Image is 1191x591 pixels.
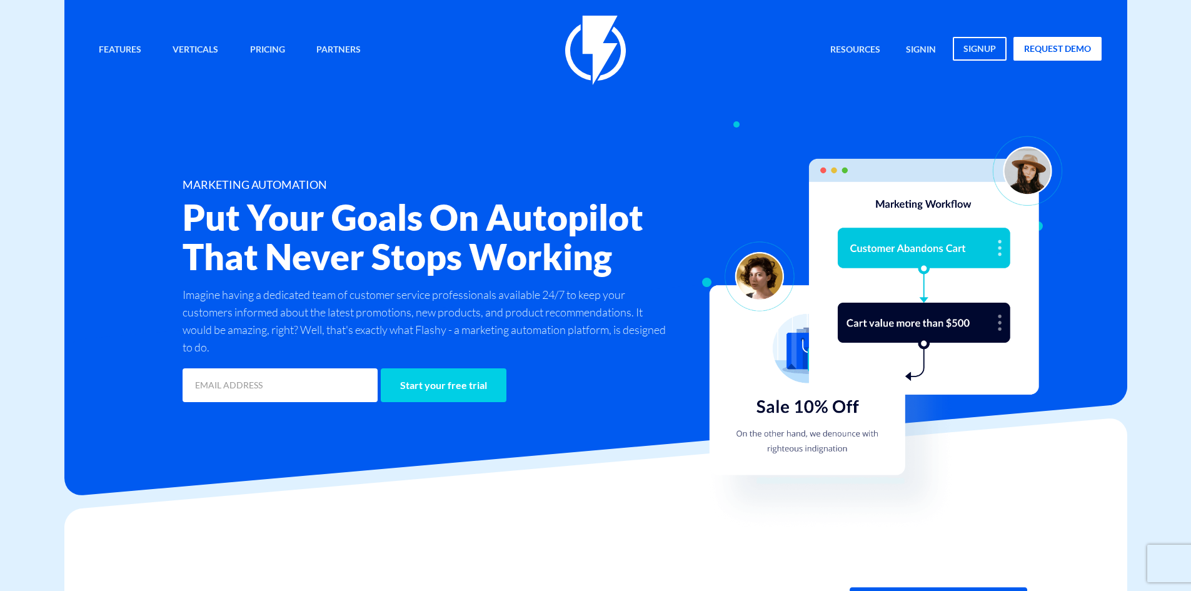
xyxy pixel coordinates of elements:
[821,37,890,64] a: Resources
[1013,37,1102,61] a: request demo
[183,198,670,276] h2: Put Your Goals On Autopilot That Never Stops Working
[307,37,370,64] a: Partners
[241,37,294,64] a: Pricing
[897,37,945,64] a: signin
[183,286,670,356] p: Imagine having a dedicated team of customer service professionals available 24/7 to keep your cus...
[163,37,228,64] a: Verticals
[953,37,1007,61] a: signup
[381,368,506,402] input: Start your free trial
[183,368,378,402] input: EMAIL ADDRESS
[183,179,670,191] h1: MARKETING AUTOMATION
[89,37,151,64] a: Features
